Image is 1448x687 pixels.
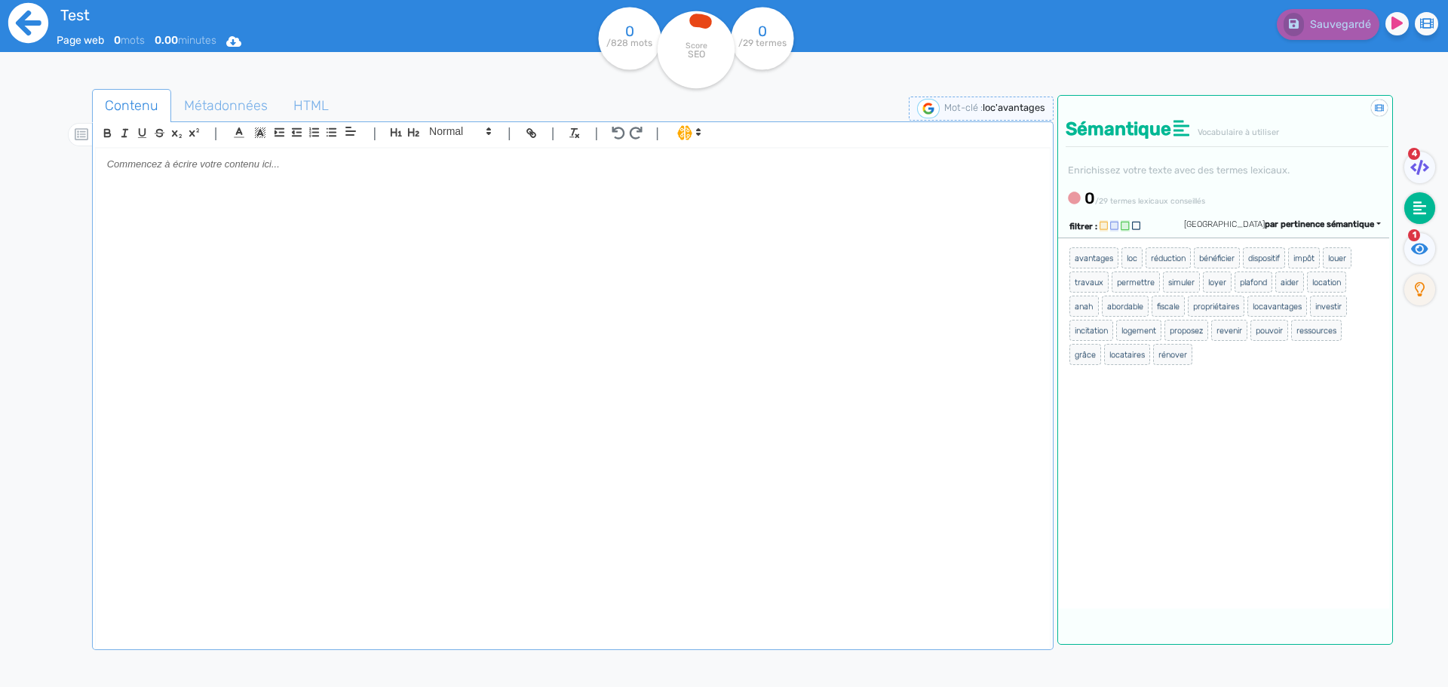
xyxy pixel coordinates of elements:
[1069,271,1109,293] span: travaux
[1277,9,1379,40] button: Sauvegardé
[114,34,121,47] b: 0
[1153,344,1192,365] span: rénover
[1146,247,1191,268] span: réduction
[57,3,491,27] input: title
[172,85,280,126] span: Métadonnées
[688,48,705,60] tspan: SEO
[758,23,767,40] tspan: 0
[1198,127,1279,137] span: Vocabulaire à utiliser
[1112,271,1160,293] span: permettre
[1194,247,1240,268] span: bénéficier
[1066,164,1290,176] small: Enrichissez votre texte avec des termes lexicaux.
[686,41,707,51] tspan: Score
[93,85,170,126] span: Contenu
[983,102,1045,113] span: loc'avantages
[1408,148,1420,160] span: 4
[1069,344,1101,365] span: grâce
[1095,196,1205,206] small: /29 termes lexicaux conseillés
[738,38,787,48] tspan: /29 termes
[1291,320,1342,341] span: ressources
[1275,271,1304,293] span: aider
[373,123,376,143] span: |
[1307,271,1346,293] span: location
[1265,219,1374,229] span: par pertinence sémantique
[655,123,659,143] span: |
[1203,271,1232,293] span: loyer
[1104,344,1150,365] span: locataires
[114,34,145,47] span: mots
[1211,320,1247,341] span: revenir
[92,89,171,123] a: Contenu
[281,89,342,123] a: HTML
[57,34,104,47] span: Page web
[1188,296,1244,317] span: propriétaires
[1408,229,1420,241] span: 1
[944,102,983,113] span: Mot-clé :
[1163,271,1200,293] span: simuler
[1069,296,1099,317] span: anah
[1310,296,1347,317] span: investir
[917,99,940,118] img: google-serp-logo.png
[281,85,341,126] span: HTML
[1235,271,1272,293] span: plafond
[1116,320,1161,341] span: logement
[607,38,653,48] tspan: /828 mots
[1184,219,1381,232] div: [GEOGRAPHIC_DATA]
[340,122,361,140] span: Aligment
[1247,296,1307,317] span: locavantages
[214,123,218,143] span: |
[508,123,511,143] span: |
[1164,320,1208,341] span: proposez
[155,34,216,47] span: minutes
[551,123,555,143] span: |
[1243,247,1285,268] span: dispositif
[1102,296,1149,317] span: abordable
[670,124,706,142] span: I.Assistant
[625,23,634,40] tspan: 0
[1069,247,1118,268] span: avantages
[1310,18,1371,31] span: Sauvegardé
[171,89,281,123] a: Métadonnées
[1069,222,1097,232] span: filtrer :
[594,123,598,143] span: |
[1152,296,1185,317] span: fiscale
[1069,320,1113,341] span: incitation
[155,34,178,47] b: 0.00
[1121,247,1143,268] span: loc
[1084,189,1095,207] b: 0
[1323,247,1351,268] span: louer
[1066,118,1388,140] h4: Sémantique
[1250,320,1288,341] span: pouvoir
[1288,247,1320,268] span: impôt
